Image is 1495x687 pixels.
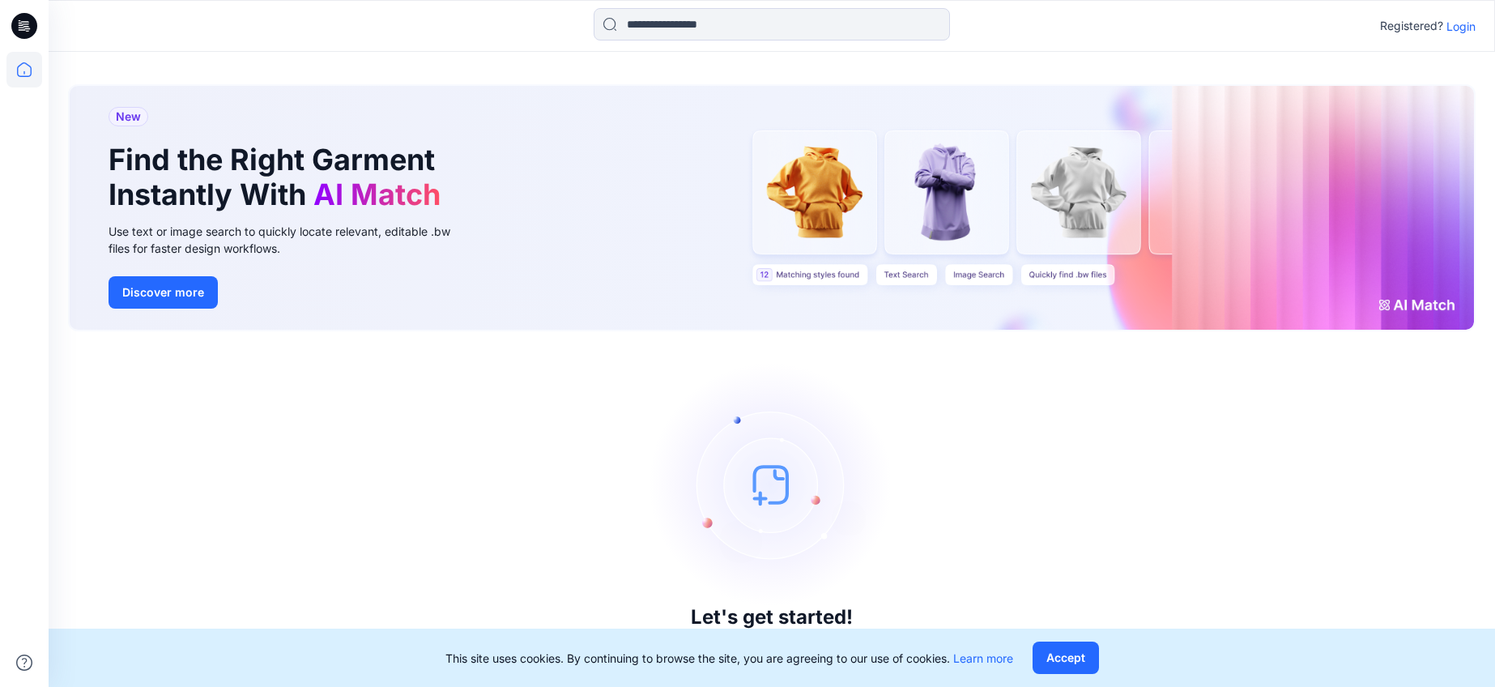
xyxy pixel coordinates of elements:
p: Login [1446,18,1476,35]
h1: Find the Right Garment Instantly With [109,143,449,212]
h3: Let's get started! [691,606,853,629]
div: Use text or image search to quickly locate relevant, editable .bw files for faster design workflows. [109,223,473,257]
img: empty-state-image.svg [650,363,893,606]
button: Accept [1033,642,1099,674]
button: Discover more [109,276,218,309]
span: AI Match [313,177,441,212]
p: This site uses cookies. By continuing to browse the site, you are agreeing to our use of cookies. [445,650,1013,667]
p: Registered? [1380,16,1443,36]
a: Learn more [953,651,1013,665]
span: New [116,107,141,126]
